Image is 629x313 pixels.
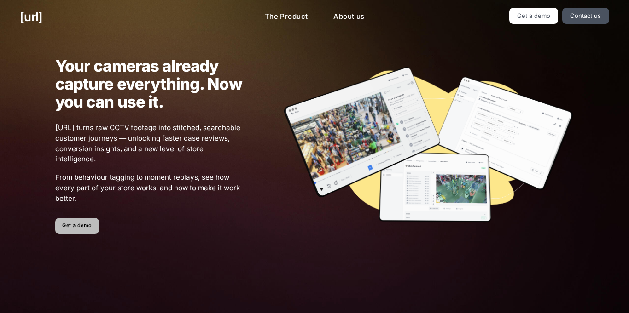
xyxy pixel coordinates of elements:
span: [URL] turns raw CCTV footage into stitched, searchable customer journeys — unlocking faster case ... [55,123,243,165]
a: Contact us [562,8,609,24]
a: [URL] [20,8,42,26]
a: Get a demo [509,8,559,24]
a: About us [326,8,372,26]
span: From behaviour tagging to moment replays, see how every part of your store works, and how to make... [55,172,243,204]
a: Get a demo [55,218,99,234]
a: The Product [257,8,315,26]
h1: Your cameras already capture everything. Now you can use it. [55,57,243,111]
